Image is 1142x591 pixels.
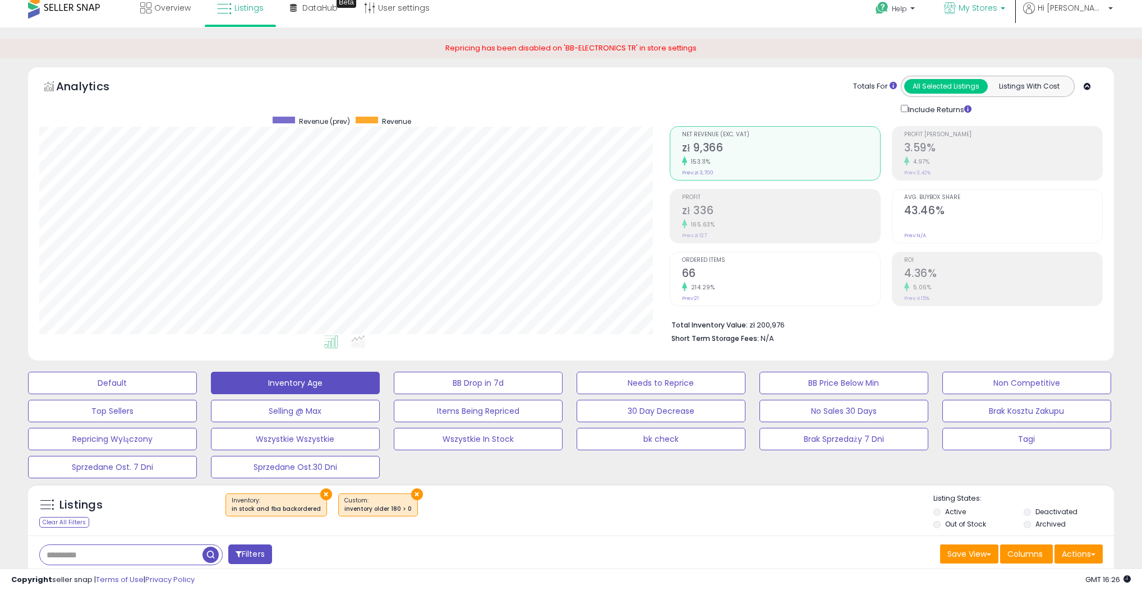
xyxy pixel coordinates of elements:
button: bk check [577,428,745,450]
button: Default [28,372,197,394]
span: Help [892,4,907,13]
b: Total Inventory Value: [671,320,748,330]
label: Archived [1035,519,1066,529]
button: Listings With Cost [987,79,1071,94]
span: N/A [761,333,774,344]
small: Prev: 21 [682,295,699,302]
small: Prev: N/A [904,232,926,239]
h2: 4.36% [904,267,1102,282]
span: Hi [PERSON_NAME] [1038,2,1105,13]
p: Listing States: [933,493,1114,504]
button: Filters [228,544,272,564]
span: Listings [234,2,264,13]
span: Revenue [382,117,411,126]
button: × [320,488,332,500]
small: 5.06% [909,283,932,292]
small: 214.29% [687,283,715,292]
h2: 43.46% [904,204,1102,219]
button: Save View [940,544,998,564]
button: BB Drop in 7d [394,372,563,394]
i: Get Help [875,1,889,15]
span: My Stores [959,2,997,13]
small: Prev: 4.15% [904,295,929,302]
button: × [411,488,423,500]
div: in stock and fba backordered [232,505,321,513]
span: Custom: [344,496,412,513]
span: Avg. Buybox Share [904,195,1102,201]
button: Top Sellers [28,400,197,422]
h2: zł 9,366 [682,141,880,156]
div: inventory older 180 > 0 [344,505,412,513]
li: zł 200,976 [671,317,1095,331]
span: DataHub [302,2,338,13]
small: Prev: zł 3,700 [682,169,714,176]
button: Needs to Reprice [577,372,745,394]
span: 2025-10-7 16:26 GMT [1085,574,1131,585]
span: Net Revenue (Exc. VAT) [682,132,880,138]
button: Columns [1000,544,1053,564]
h2: zł 336 [682,204,880,219]
small: 4.97% [909,158,930,166]
h5: Listings [59,497,103,513]
small: 165.63% [687,220,715,229]
span: Profit [682,195,880,201]
div: Totals For [853,81,897,92]
h5: Analytics [56,79,131,97]
label: Active [945,507,966,516]
a: Terms of Use [96,574,144,585]
button: Wszystkie In Stock [394,428,563,450]
button: Items Being Repriced [394,400,563,422]
button: Non Competitive [942,372,1111,394]
span: Profit [PERSON_NAME] [904,132,1102,138]
small: 153.11% [687,158,711,166]
label: Deactivated [1035,507,1077,516]
button: 30 Day Decrease [577,400,745,422]
button: Selling @ Max [211,400,380,422]
span: Repricing has been disabled on 'BB-ELECTRONICS TR' in store settings [445,43,697,53]
span: Revenue (prev) [299,117,350,126]
button: Actions [1054,544,1103,564]
button: Repricing Wyłączony [28,428,197,450]
button: Inventory Age [211,372,380,394]
span: Overview [154,2,191,13]
button: Brak Kosztu Zakupu [942,400,1111,422]
span: Inventory : [232,496,321,513]
button: BB Price Below Min [759,372,928,394]
button: Wszystkie Wszystkie [211,428,380,450]
button: All Selected Listings [904,79,988,94]
h2: 66 [682,267,880,282]
div: seller snap | | [11,575,195,585]
div: Clear All Filters [39,517,89,528]
button: Brak Sprzedaży 7 Dni [759,428,928,450]
small: Prev: 3.42% [904,169,931,176]
button: Sprzedane Ost. 7 Dni [28,456,197,478]
span: Columns [1007,548,1043,560]
span: Ordered Items [682,257,880,264]
button: Sprzedane Ost.30 Dni [211,456,380,478]
a: Hi [PERSON_NAME] [1023,2,1113,27]
h2: 3.59% [904,141,1102,156]
label: Out of Stock [945,519,986,529]
small: Prev: zł 127 [682,232,707,239]
div: Include Returns [892,103,985,116]
a: Privacy Policy [145,574,195,585]
button: No Sales 30 Days [759,400,928,422]
strong: Copyright [11,574,52,585]
span: ROI [904,257,1102,264]
button: Tagi [942,428,1111,450]
b: Short Term Storage Fees: [671,334,759,343]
